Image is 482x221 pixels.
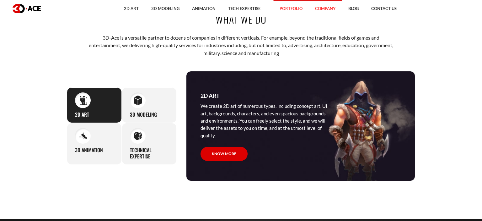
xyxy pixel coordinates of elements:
[67,12,415,26] h2: What we do
[13,4,41,13] img: logo dark
[201,102,329,139] p: We create 2D art of numerous types, including concept art, UI art, backgrounds, characters, and e...
[79,96,87,105] img: 2D Art
[75,111,89,118] h3: 2D Art
[130,111,157,118] h3: 3D Modeling
[75,147,103,153] h3: 3D Animation
[201,147,248,161] a: Know more
[79,132,87,139] img: 3D Animation
[87,34,396,57] p: 3D-Ace is a versatile partner to dozens of companies in different verticals. For example, beyond ...
[130,147,169,160] h3: Technical Expertise
[134,95,142,105] img: 3D Modeling
[201,91,220,100] h3: 2D Art
[134,131,142,140] img: Technical Expertise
